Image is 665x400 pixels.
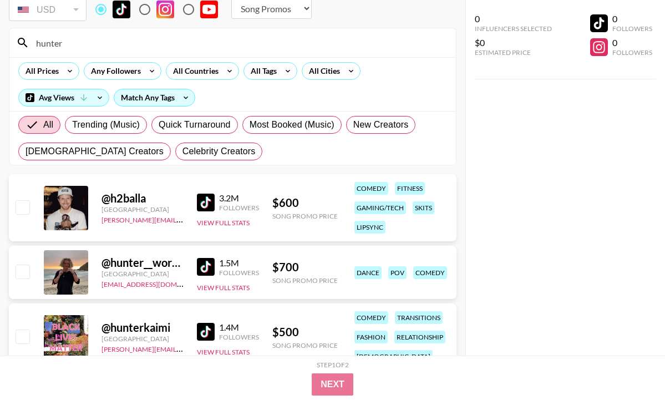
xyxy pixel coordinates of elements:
div: $ 600 [272,196,338,210]
input: Search by User Name [29,34,449,52]
button: View Full Stats [197,348,250,356]
div: Song Promo Price [272,212,338,220]
span: New Creators [353,118,409,131]
div: 0 [612,37,652,48]
div: @ hunterkaimi [101,321,184,335]
span: Most Booked (Music) [250,118,334,131]
span: [DEMOGRAPHIC_DATA] Creators [26,145,164,158]
div: comedy [354,311,388,324]
div: $0 [475,37,552,48]
div: gaming/tech [354,201,406,214]
a: [EMAIL_ADDRESS][DOMAIN_NAME] [101,278,213,288]
div: Influencers Selected [475,24,552,33]
span: Trending (Music) [72,118,140,131]
div: 0 [475,13,552,24]
div: $ 500 [272,325,338,339]
div: Followers [219,269,259,277]
a: [PERSON_NAME][EMAIL_ADDRESS][DOMAIN_NAME] [101,343,266,353]
div: 1.5M [219,257,259,269]
div: @ h2balla [101,191,184,205]
a: [PERSON_NAME][EMAIL_ADDRESS][DOMAIN_NAME] [101,214,266,224]
div: 1.4M [219,322,259,333]
img: YouTube [200,1,218,18]
div: Estimated Price [475,48,552,57]
div: All Tags [244,63,279,79]
img: Instagram [156,1,174,18]
span: Celebrity Creators [182,145,256,158]
div: [DEMOGRAPHIC_DATA] [354,350,433,363]
iframe: Drift Widget Chat Controller [610,345,652,387]
div: Followers [219,204,259,212]
div: @ hunter__workman [101,256,184,270]
div: Song Promo Price [272,276,338,285]
button: View Full Stats [197,219,250,227]
span: Quick Turnaround [159,118,231,131]
div: lipsync [354,221,385,234]
button: Next [312,373,353,396]
img: TikTok [197,258,215,276]
div: transitions [395,311,443,324]
span: All [43,118,53,131]
div: All Countries [166,63,221,79]
div: [GEOGRAPHIC_DATA] [101,270,184,278]
div: relationship [394,331,445,343]
div: Step 1 of 2 [317,361,349,369]
img: TikTok [197,194,215,211]
div: skits [413,201,434,214]
div: dance [354,266,382,279]
div: Followers [612,48,652,57]
div: $ 700 [272,260,338,274]
div: Followers [612,24,652,33]
button: View Full Stats [197,283,250,292]
div: [GEOGRAPHIC_DATA] [101,205,184,214]
div: comedy [354,182,388,195]
div: Match Any Tags [114,89,195,106]
div: Followers [219,333,259,341]
div: 3.2M [219,193,259,204]
div: pov [388,266,407,279]
div: Any Followers [84,63,143,79]
div: All Prices [19,63,61,79]
div: [GEOGRAPHIC_DATA] [101,335,184,343]
div: Song Promo Price [272,341,338,350]
div: Avg Views [19,89,109,106]
div: All Cities [302,63,342,79]
div: fashion [354,331,388,343]
div: 0 [612,13,652,24]
div: comedy [413,266,447,279]
div: fitness [395,182,425,195]
img: TikTok [197,323,215,341]
img: TikTok [113,1,130,18]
